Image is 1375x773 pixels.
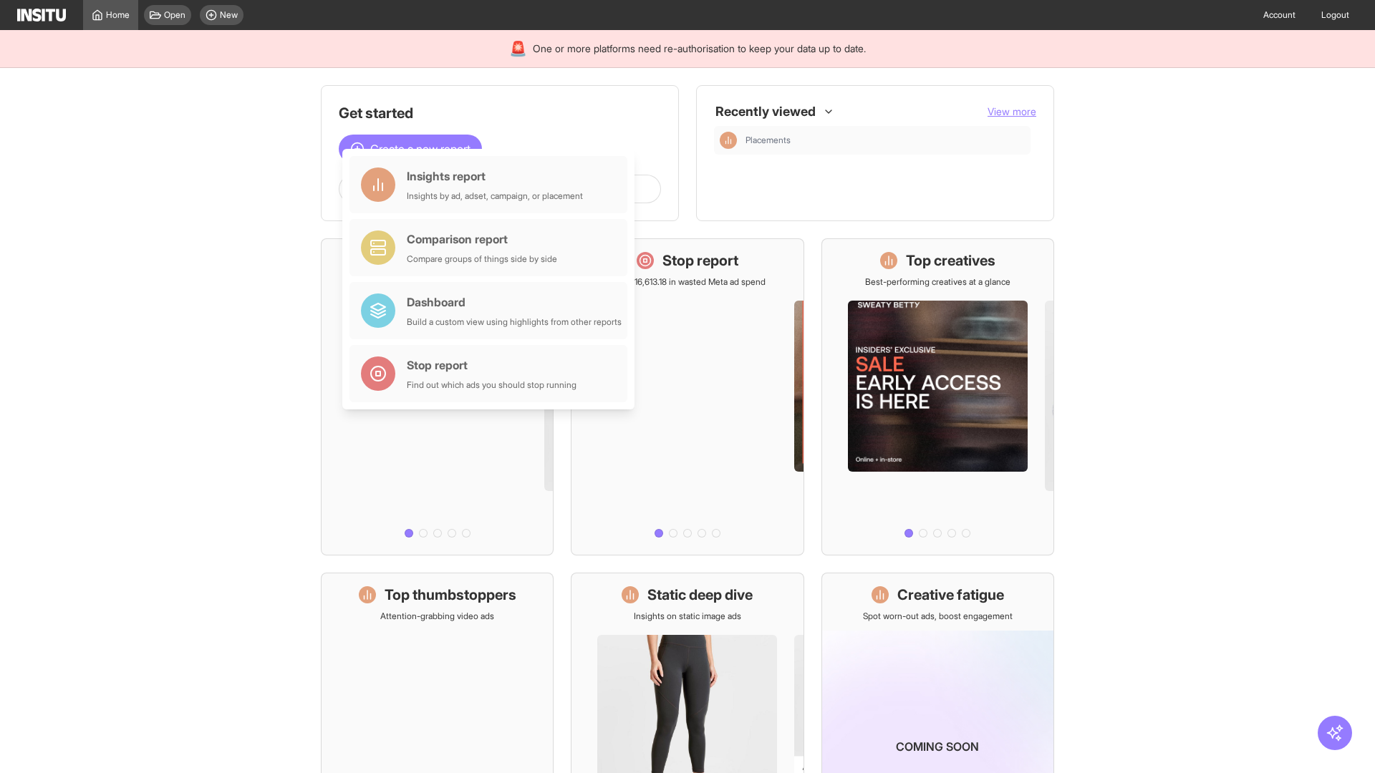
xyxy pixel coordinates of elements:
[370,140,471,157] span: Create a new report
[571,238,804,555] a: Stop reportSave £16,613.18 in wasted Meta ad spend
[720,132,737,149] div: Insights
[746,135,1025,146] span: Placements
[407,167,583,185] div: Insights report
[407,316,622,328] div: Build a custom view using highlights from other reports
[407,293,622,311] div: Dashboard
[220,9,238,21] span: New
[407,356,576,374] div: Stop report
[339,103,661,123] h1: Get started
[321,238,554,555] a: What's live nowSee all active ads instantly
[164,9,185,21] span: Open
[106,9,130,21] span: Home
[17,9,66,21] img: Logo
[865,276,1010,288] p: Best-performing creatives at a glance
[746,135,791,146] span: Placements
[407,379,576,391] div: Find out which ads you should stop running
[634,611,741,622] p: Insights on static image ads
[662,251,738,271] h1: Stop report
[407,230,557,248] div: Comparison report
[407,253,557,265] div: Compare groups of things side by side
[380,611,494,622] p: Attention-grabbing video ads
[385,585,516,605] h1: Top thumbstoppers
[906,251,995,271] h1: Top creatives
[647,585,753,605] h1: Static deep dive
[988,105,1036,117] span: View more
[821,238,1054,555] a: Top creativesBest-performing creatives at a glance
[988,104,1036,119] button: View more
[509,39,527,59] div: 🚨
[339,135,482,163] button: Create a new report
[533,42,866,56] span: One or more platforms need re-authorisation to keep your data up to date.
[407,190,583,202] div: Insights by ad, adset, campaign, or placement
[609,276,766,288] p: Save £16,613.18 in wasted Meta ad spend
